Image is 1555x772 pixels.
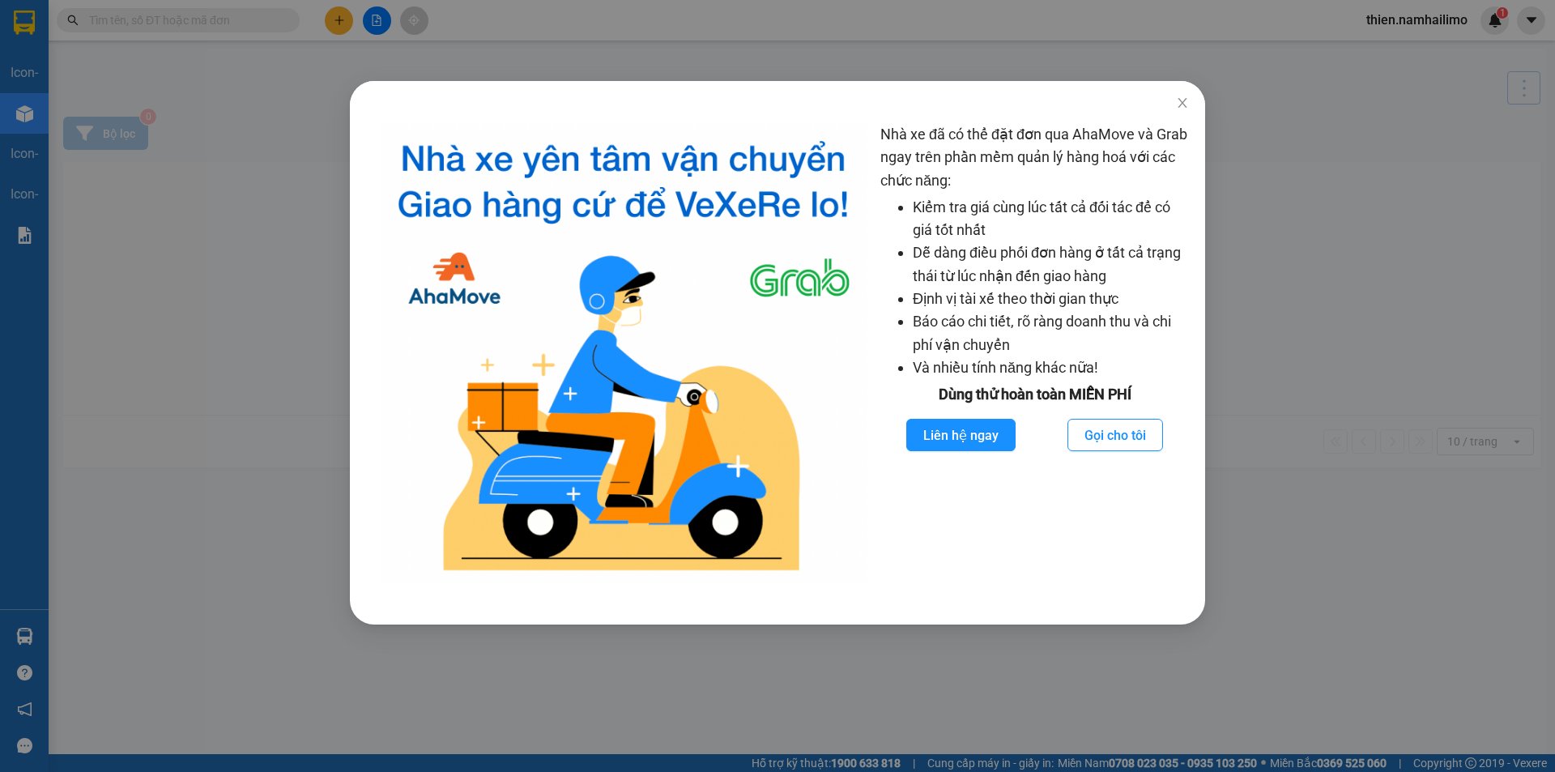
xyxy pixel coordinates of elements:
[880,383,1189,406] div: Dùng thử hoàn toàn MIỄN PHÍ
[913,288,1189,310] li: Định vị tài xế theo thời gian thực
[379,123,867,584] img: logo
[923,425,999,446] span: Liên hệ ngay
[913,310,1189,356] li: Báo cáo chi tiết, rõ ràng doanh thu và chi phí vận chuyển
[1176,96,1189,109] span: close
[880,123,1189,584] div: Nhà xe đã có thể đặt đơn qua AhaMove và Grab ngay trên phần mềm quản lý hàng hoá với các chức năng:
[1084,425,1146,446] span: Gọi cho tôi
[913,241,1189,288] li: Dễ dàng điều phối đơn hàng ở tất cả trạng thái từ lúc nhận đến giao hàng
[913,196,1189,242] li: Kiểm tra giá cùng lúc tất cả đối tác để có giá tốt nhất
[906,419,1016,451] button: Liên hệ ngay
[1160,81,1205,126] button: Close
[1067,419,1163,451] button: Gọi cho tôi
[913,356,1189,379] li: Và nhiều tính năng khác nữa!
